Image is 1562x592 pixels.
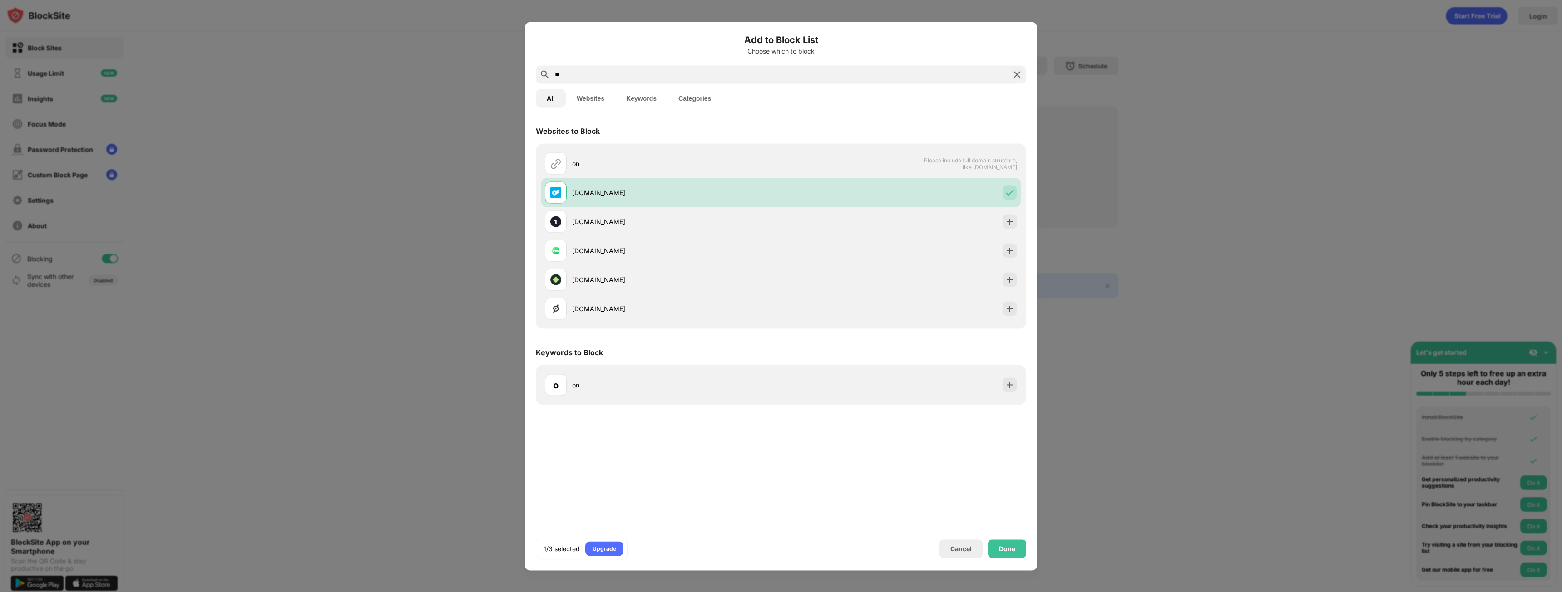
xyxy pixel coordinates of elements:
[536,47,1026,54] div: Choose which to block
[550,187,561,198] img: favicons
[615,89,667,107] button: Keywords
[572,188,781,197] div: [DOMAIN_NAME]
[566,89,615,107] button: Websites
[550,216,561,227] img: favicons
[550,274,561,285] img: favicons
[572,275,781,284] div: [DOMAIN_NAME]
[572,217,781,226] div: [DOMAIN_NAME]
[539,69,550,80] img: search.svg
[536,33,1026,46] h6: Add to Block List
[550,245,561,256] img: favicons
[536,347,603,357] div: Keywords to Block
[544,544,580,553] div: 1/3 selected
[572,304,781,313] div: [DOMAIN_NAME]
[924,157,1017,170] span: Please include full domain structure, like [DOMAIN_NAME]
[536,126,600,135] div: Websites to Block
[572,159,781,168] div: on
[553,378,559,391] div: o
[572,246,781,255] div: [DOMAIN_NAME]
[550,158,561,169] img: url.svg
[550,303,561,314] img: favicons
[667,89,722,107] button: Categories
[593,544,616,553] div: Upgrade
[999,545,1015,552] div: Done
[950,545,972,553] div: Cancel
[572,380,781,390] div: on
[1012,69,1023,80] img: search-close
[536,89,566,107] button: All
